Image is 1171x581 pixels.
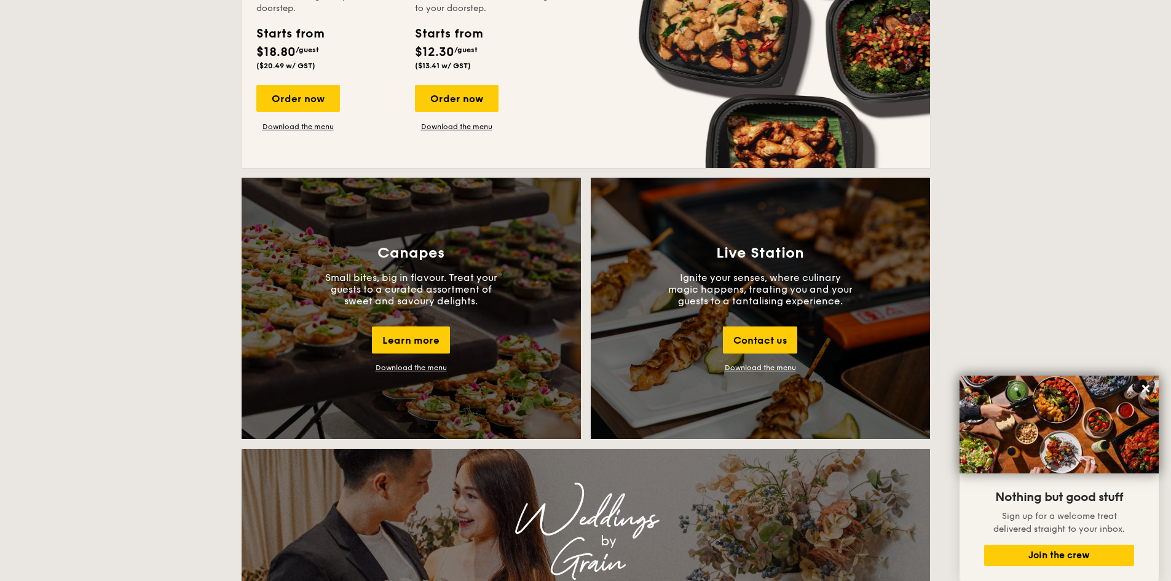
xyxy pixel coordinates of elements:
[395,530,822,552] div: by
[723,326,797,354] div: Contact us
[415,61,471,70] span: ($13.41 w/ GST)
[454,45,478,54] span: /guest
[296,45,319,54] span: /guest
[995,490,1123,505] span: Nothing but good stuff
[415,45,454,60] span: $12.30
[377,245,444,262] h3: Canapes
[350,508,822,530] div: Weddings
[256,25,323,43] div: Starts from
[319,272,503,307] p: Small bites, big in flavour. Treat your guests to a curated assortment of sweet and savoury delig...
[256,45,296,60] span: $18.80
[372,326,450,354] div: Learn more
[993,511,1125,534] span: Sign up for a welcome treat delivered straight to your inbox.
[1136,379,1156,398] button: Close
[960,376,1159,473] img: DSC07876-Edit02-Large.jpeg
[415,85,499,112] div: Order now
[716,245,804,262] h3: Live Station
[668,272,853,307] p: Ignite your senses, where culinary magic happens, treating you and your guests to a tantalising e...
[984,545,1134,566] button: Join the crew
[256,122,340,132] a: Download the menu
[376,363,447,372] div: Download the menu
[725,363,796,372] a: Download the menu
[415,122,499,132] a: Download the menu
[415,25,482,43] div: Starts from
[256,61,315,70] span: ($20.49 w/ GST)
[256,85,340,112] div: Order now
[350,552,822,574] div: Grain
